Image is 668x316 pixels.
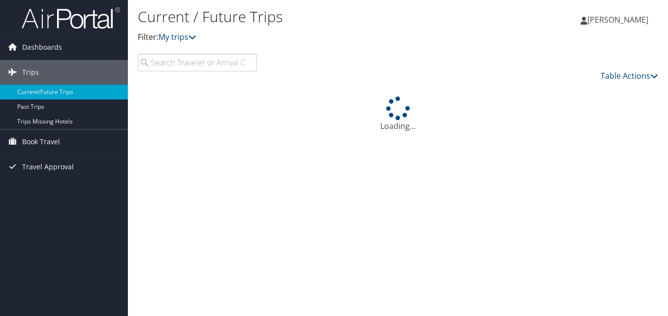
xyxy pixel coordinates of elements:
[158,32,196,42] a: My trips
[22,129,60,154] span: Book Travel
[138,96,658,132] div: Loading...
[138,54,257,71] input: Search Traveler or Arrival City
[22,155,74,179] span: Travel Approval
[22,35,62,60] span: Dashboards
[587,14,648,25] span: [PERSON_NAME]
[601,70,658,81] a: Table Actions
[22,60,39,85] span: Trips
[138,6,485,27] h1: Current / Future Trips
[580,5,658,34] a: [PERSON_NAME]
[22,6,120,30] img: airportal-logo.png
[138,31,485,44] p: Filter:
